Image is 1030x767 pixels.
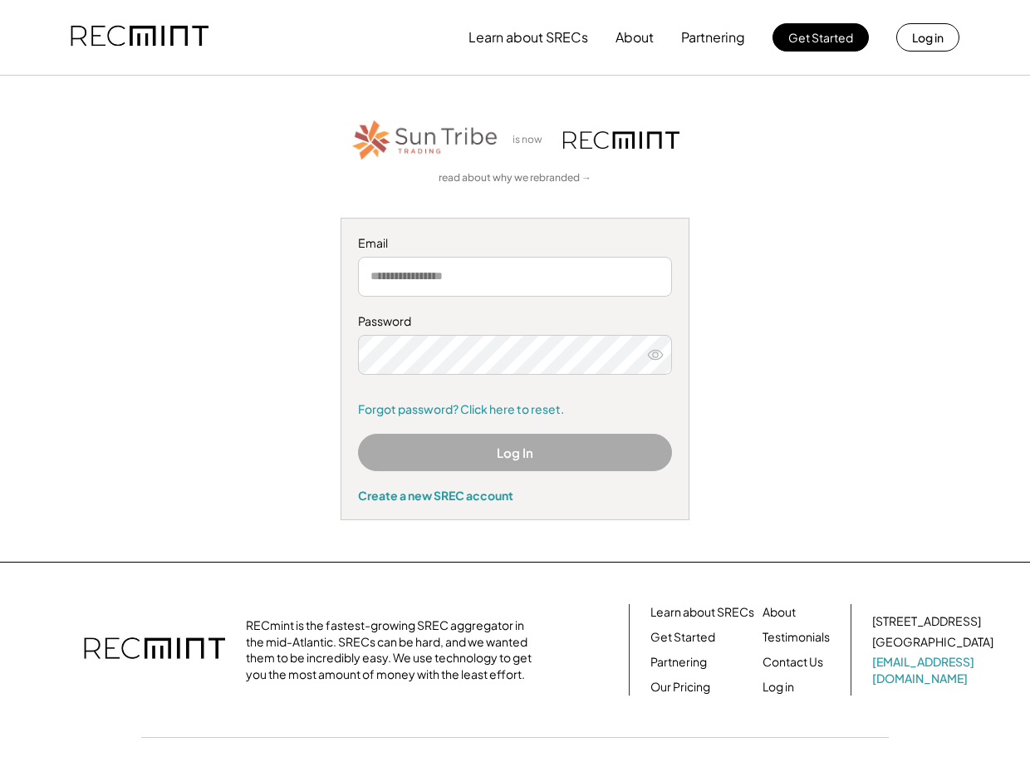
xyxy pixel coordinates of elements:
[650,629,715,646] a: Get Started
[84,621,225,679] img: recmint-logotype%403x.png
[650,654,707,671] a: Partnering
[872,634,993,651] div: [GEOGRAPHIC_DATA]
[358,488,672,503] div: Create a new SREC account
[563,131,679,149] img: recmint-logotype%403x.png
[246,617,541,682] div: RECmint is the fastest-growing SREC aggregator in the mid-Atlantic. SRECs can be hard, and we wan...
[358,434,672,471] button: Log In
[763,654,823,671] a: Contact Us
[872,613,981,630] div: [STREET_ADDRESS]
[763,629,830,646] a: Testimonials
[650,604,754,621] a: Learn about SRECs
[351,117,500,163] img: STT_Horizontal_Logo%2B-%2BColor.png
[358,235,672,252] div: Email
[358,401,672,418] a: Forgot password? Click here to reset.
[763,679,794,696] a: Log in
[71,9,208,66] img: recmint-logotype%403x.png
[650,679,710,696] a: Our Pricing
[763,604,796,621] a: About
[468,21,588,54] button: Learn about SRECs
[358,313,672,330] div: Password
[439,171,591,185] a: read about why we rebranded →
[508,133,555,147] div: is now
[616,21,654,54] button: About
[872,654,997,686] a: [EMAIL_ADDRESS][DOMAIN_NAME]
[681,21,745,54] button: Partnering
[772,23,869,52] button: Get Started
[896,23,959,52] button: Log in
